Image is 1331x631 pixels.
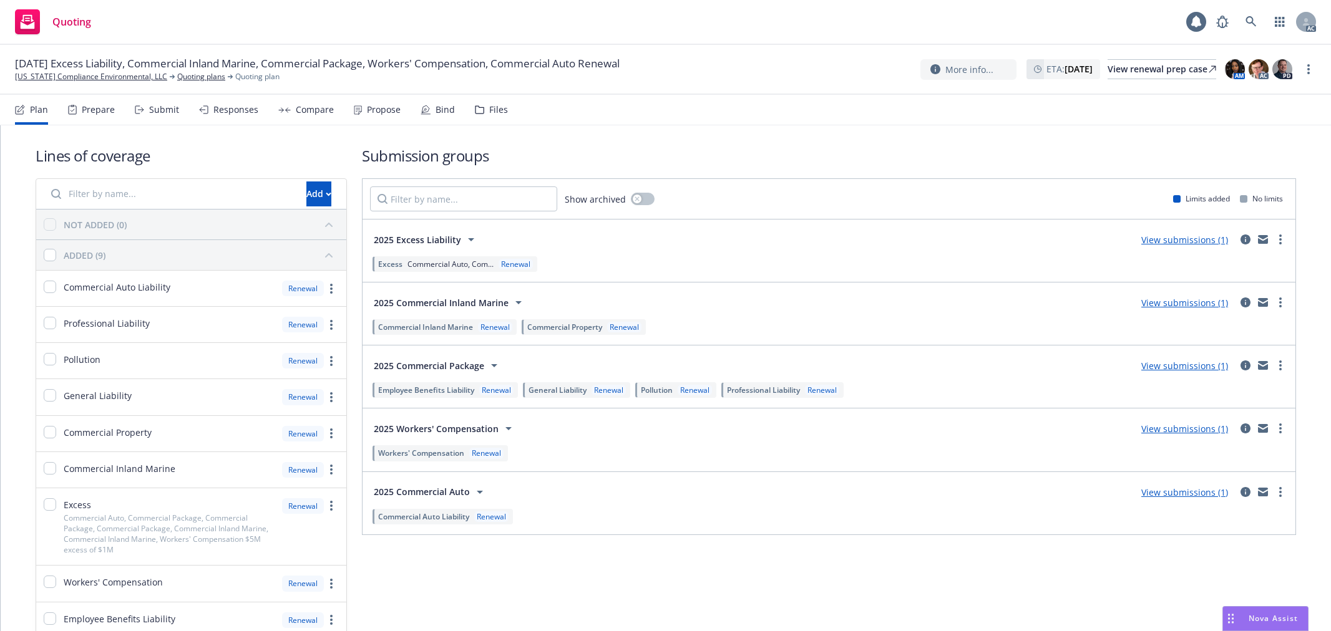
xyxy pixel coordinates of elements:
a: Quoting [10,4,96,39]
a: circleInformation [1238,232,1253,247]
span: Commercial Inland Marine [64,462,175,475]
div: Compare [296,105,334,115]
span: 2025 Commercial Package [374,359,484,372]
a: more [324,612,339,627]
a: more [324,390,339,405]
span: Employee Benefits Liability [378,385,474,395]
a: Quoting plans [177,71,225,82]
div: Bind [436,105,455,115]
a: more [324,498,339,513]
div: Add [306,182,331,206]
span: Commercial Auto Liability [64,281,170,294]
h1: Lines of coverage [36,145,347,166]
button: 2025 Workers' Compensation [370,416,520,441]
span: Quoting plan [235,71,280,82]
span: General Liability [529,385,587,395]
span: Excess [64,498,91,511]
a: mail [1255,484,1270,499]
a: more [1273,295,1288,310]
div: Renewal [478,322,512,332]
a: mail [1255,232,1270,247]
span: Show archived [565,193,626,206]
div: Prepare [82,105,115,115]
span: Commercial Property [527,322,602,332]
div: Renewal [282,498,324,514]
a: more [324,576,339,591]
a: View renewal prep case [1108,59,1216,79]
span: Professional Liability [727,385,800,395]
span: [DATE] Excess Liability, Commercial Inland Marine, Commercial Package, Workers' Compensation, Com... [15,56,620,71]
a: more [1301,62,1316,77]
a: mail [1255,421,1270,436]
div: No limits [1240,193,1283,204]
span: Workers' Compensation [64,576,163,589]
div: Renewal [499,259,533,269]
a: more [1273,484,1288,499]
button: 2025 Commercial Inland Marine [370,290,530,315]
span: 2025 Commercial Inland Marine [374,296,509,309]
button: Add [306,181,331,206]
div: Renewal [282,426,324,441]
a: mail [1255,358,1270,373]
a: View submissions (1) [1141,360,1228,372]
strong: [DATE] [1065,63,1093,75]
a: circleInformation [1238,358,1253,373]
a: circleInformation [1238,484,1253,499]
span: Commercial Inland Marine [378,322,473,332]
span: Quoting [52,17,91,27]
div: Renewal [805,385,839,395]
span: More info... [945,63,993,76]
a: Report a Bug [1210,9,1235,34]
span: Commercial Auto, Com... [407,259,494,269]
span: General Liability [64,389,132,402]
span: Professional Liability [64,317,150,330]
input: Filter by name... [44,181,299,206]
div: View renewal prep case [1108,60,1216,79]
div: Renewal [282,317,324,332]
h1: Submission groups [362,145,1296,166]
div: Limits added [1173,193,1230,204]
button: 2025 Commercial Package [370,353,505,378]
div: Drag to move [1223,607,1239,630]
img: photo [1249,59,1269,79]
a: more [1273,421,1288,436]
span: Commercial Auto, Commercial Package, Commercial Package, Commercial Package, Commercial Inland Ma... [64,513,275,556]
a: more [324,462,339,477]
div: Renewal [469,448,504,458]
img: photo [1225,59,1245,79]
button: Nova Assist [1222,606,1309,631]
button: NOT ADDED (0) [64,214,339,234]
div: Responses [213,105,258,115]
div: Plan [30,105,48,115]
div: Renewal [282,576,324,591]
a: View submissions (1) [1141,423,1228,435]
a: more [1273,358,1288,373]
a: Switch app [1267,9,1292,34]
div: Renewal [607,322,641,332]
span: Pollution [64,353,100,366]
span: 2025 Excess Liability [374,233,461,246]
a: View submissions (1) [1141,486,1228,498]
span: Commercial Property [64,426,152,439]
a: View submissions (1) [1141,234,1228,246]
div: Renewal [282,462,324,478]
a: Search [1239,9,1264,34]
a: more [1273,232,1288,247]
div: Renewal [282,389,324,405]
button: More info... [920,59,1017,80]
a: more [324,354,339,368]
a: more [324,426,339,441]
button: ADDED (9) [64,245,339,265]
a: circleInformation [1238,295,1253,310]
span: Employee Benefits Liability [64,612,175,625]
div: NOT ADDED (0) [64,218,127,231]
a: mail [1255,295,1270,310]
div: Renewal [282,612,324,628]
span: Pollution [641,385,673,395]
span: Workers' Compensation [378,448,464,458]
input: Filter by name... [370,186,557,211]
span: 2025 Commercial Auto [374,485,470,498]
div: Submit [149,105,179,115]
a: more [324,317,339,332]
span: ETA : [1046,62,1093,75]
